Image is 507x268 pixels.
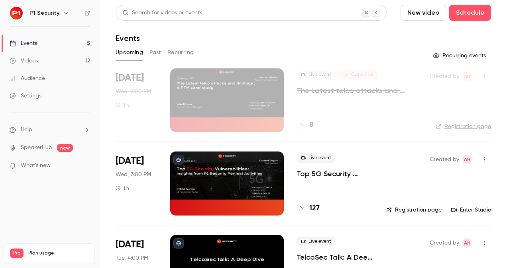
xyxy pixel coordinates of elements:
[309,120,313,130] h4: 8
[10,249,24,258] span: Pro
[10,39,37,47] div: Events
[149,46,161,59] button: Past
[297,237,336,246] span: Live event
[116,155,144,167] span: [DATE]
[462,238,472,248] span: Amine Hayad
[430,72,459,81] span: Created by
[297,153,336,163] span: Live event
[297,203,320,214] a: 127
[116,238,144,251] span: [DATE]
[10,126,90,134] li: help-dropdown-opener
[309,203,320,214] h4: 127
[116,171,151,179] span: Wed, 3:00 PM
[81,162,90,169] iframe: Noticeable Trigger
[116,33,140,43] h1: Events
[116,102,129,108] div: 1 h
[10,57,38,65] div: Videos
[436,122,491,130] a: Registration page
[116,151,157,215] div: Oct 22 Wed, 3:00 PM (Europe/Paris)
[10,74,45,82] div: Audience
[116,185,129,191] div: 1 h
[116,72,144,84] span: [DATE]
[430,155,459,164] span: Created by
[464,72,470,81] span: AH
[21,126,32,134] span: Help
[10,92,41,100] div: Settings
[429,49,491,62] button: Recurring events
[462,72,472,81] span: Amine Hayad
[297,70,336,80] span: Live event
[297,252,373,262] a: TelcoSec Talk: A Deep Dive
[29,9,59,17] h6: P1 Security
[116,46,143,59] button: Upcoming
[464,155,470,164] span: AH
[57,144,73,152] span: new
[167,46,194,59] button: Recurring
[10,7,23,19] img: P1 Security
[430,238,459,248] span: Created by
[451,206,491,214] a: Enter Studio
[401,5,446,21] button: New video
[28,250,90,256] span: Plan usage
[297,169,373,179] a: Top 5G Security Vulnerabilities: Insights from P1 Security Pentest Activities
[116,68,157,132] div: Oct 1 Wed, 3:00 PM (Europe/Paris)
[464,238,470,248] span: AH
[297,86,417,95] a: The Latest telco attacks and findings : A PTM case study
[116,87,151,95] span: Wed, 3:00 PM
[297,120,313,130] a: 8
[122,9,202,17] div: Search for videos or events
[449,5,491,21] button: Schedule
[339,70,378,80] span: Canceled
[462,155,472,164] span: Amine Hayad
[116,254,148,262] span: Tue, 4:00 PM
[21,144,52,152] a: SpeakerHub
[386,206,442,214] a: Registration page
[21,161,51,170] span: What's new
